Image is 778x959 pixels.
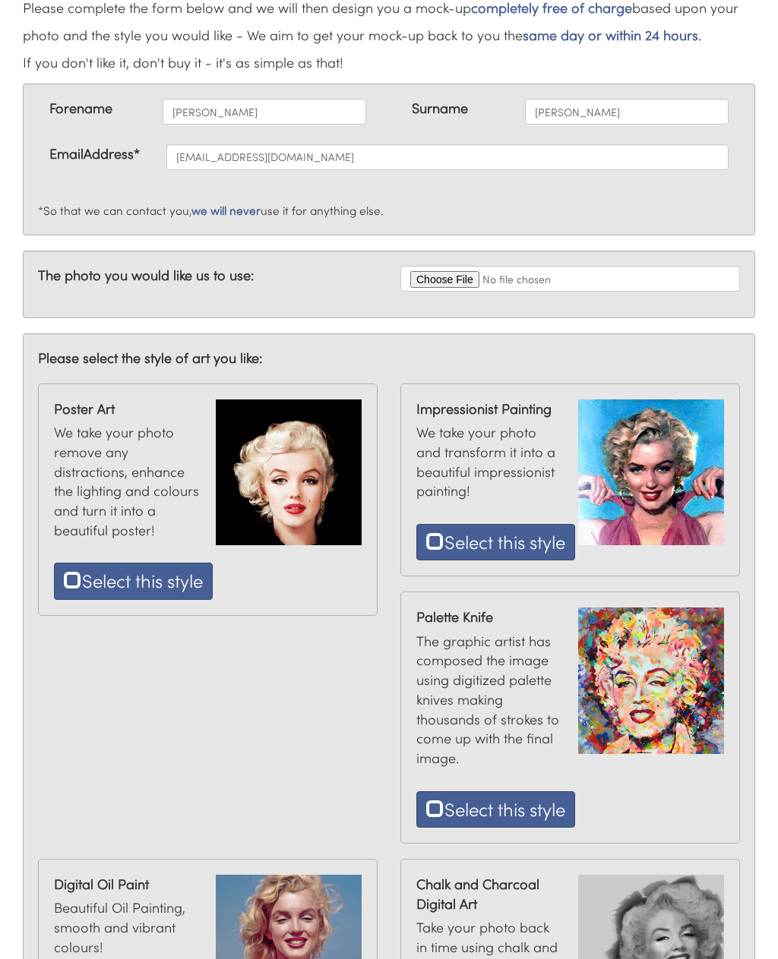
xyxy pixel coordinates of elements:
[38,203,384,218] small: *So that we can contact you, use it for anything else.
[191,203,261,218] em: we will never
[54,399,201,419] strong: Poster Art
[578,399,725,546] img: mono canvas
[49,144,140,164] label: EmailAddress*
[578,607,725,754] img: mono canvas
[412,99,468,118] label: Surname
[46,392,208,607] div: We take your photo remove any distractions, enhance the lighting and colours and turn it into a b...
[38,349,262,367] strong: Please select the style of art you like:
[416,399,563,419] strong: Impressionist Painting
[416,524,575,560] button: Select this style
[409,600,571,835] div: The graphic artist has composed the image using digitized palette knives making thousands of stro...
[409,392,571,569] div: We take your photo and transform it into a beautiful impressionist painting!
[416,607,563,627] strong: Palette Knife
[416,875,563,913] strong: Chalk and Charcoal Digital Art
[38,266,254,284] strong: The photo you would like us to use:
[216,399,362,546] img: mono canvas
[523,26,701,44] em: same day or within 24 hours.
[54,563,213,599] button: Select this style
[54,875,201,894] strong: Digital Oil Paint
[416,791,575,828] button: Select this style
[49,99,112,118] label: Forename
